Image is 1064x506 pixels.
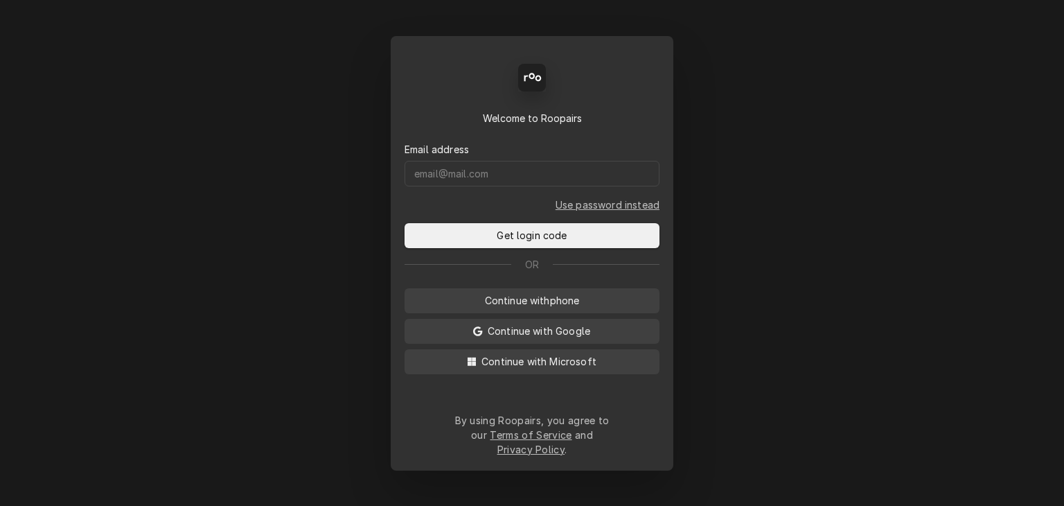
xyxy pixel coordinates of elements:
[556,198,659,212] a: Go to Email and password form
[497,444,565,455] a: Privacy Policy
[405,257,659,272] div: Or
[482,293,583,308] span: Continue with phone
[405,142,469,157] label: Email address
[405,288,659,313] button: Continue withphone
[405,161,659,186] input: email@mail.com
[490,429,571,441] a: Terms of Service
[405,319,659,344] button: Continue with Google
[405,111,659,125] div: Welcome to Roopairs
[479,354,599,369] span: Continue with Microsoft
[494,228,569,243] span: Get login code
[405,223,659,248] button: Get login code
[405,349,659,374] button: Continue with Microsoft
[454,413,610,457] div: By using Roopairs, you agree to our and .
[485,324,593,338] span: Continue with Google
